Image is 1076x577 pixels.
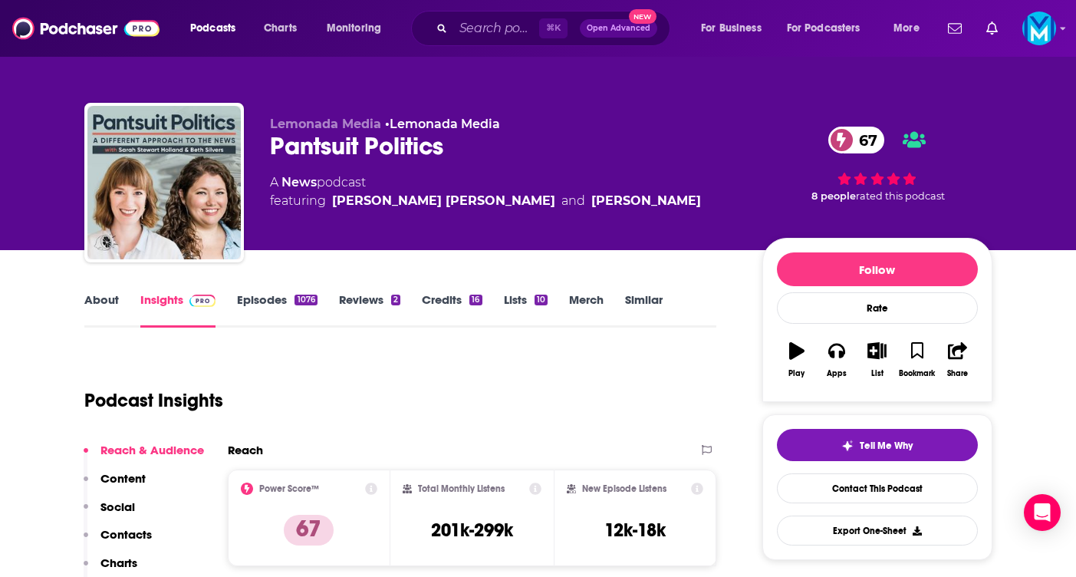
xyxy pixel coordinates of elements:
[190,18,235,39] span: Podcasts
[844,127,885,153] span: 67
[787,18,860,39] span: For Podcasters
[140,292,216,328] a: InsightsPodchaser Pro
[100,471,146,486] p: Content
[777,332,817,387] button: Play
[259,483,319,494] h2: Power Score™
[817,332,857,387] button: Apps
[295,295,317,305] div: 1076
[284,515,334,546] p: 67
[418,483,505,494] h2: Total Monthly Listens
[535,295,548,305] div: 10
[827,369,847,378] div: Apps
[690,16,781,41] button: open menu
[1022,12,1056,45] span: Logged in as katepacholek
[582,483,666,494] h2: New Episode Listens
[270,192,701,210] span: featuring
[893,18,920,39] span: More
[777,473,978,503] a: Contact This Podcast
[422,292,482,328] a: Credits16
[777,16,883,41] button: open menu
[385,117,500,131] span: •
[84,389,223,412] h1: Podcast Insights
[871,369,884,378] div: List
[580,19,657,38] button: Open AdvancedNew
[857,332,897,387] button: List
[453,16,539,41] input: Search podcasts, credits, & more...
[84,527,152,556] button: Contacts
[100,500,135,514] p: Social
[883,16,939,41] button: open menu
[264,18,297,39] span: Charts
[228,443,263,457] h2: Reach
[12,14,160,43] img: Podchaser - Follow, Share and Rate Podcasts
[569,292,604,328] a: Merch
[327,18,381,39] span: Monitoring
[179,16,255,41] button: open menu
[856,190,945,202] span: rated this podcast
[701,18,762,39] span: For Business
[339,292,400,328] a: Reviews2
[431,519,513,542] h3: 201k-299k
[237,292,317,328] a: Episodes1076
[1024,494,1061,531] div: Open Intercom Messenger
[100,556,137,570] p: Charts
[762,117,992,212] div: 67 8 peoplerated this podcast
[539,18,568,38] span: ⌘ K
[316,16,401,41] button: open menu
[254,16,306,41] a: Charts
[604,519,666,542] h3: 12k-18k
[777,292,978,324] div: Rate
[860,440,913,452] span: Tell Me Why
[100,443,204,457] p: Reach & Audience
[281,175,317,190] a: News
[84,471,146,500] button: Content
[811,190,856,202] span: 8 people
[942,15,968,41] a: Show notifications dropdown
[84,443,204,471] button: Reach & Audience
[980,15,1004,41] a: Show notifications dropdown
[504,292,548,328] a: Lists10
[937,332,977,387] button: Share
[897,332,937,387] button: Bookmark
[87,106,241,259] img: Pantsuit Politics
[947,369,968,378] div: Share
[591,192,701,210] a: Beth Silvers
[587,25,650,32] span: Open Advanced
[270,117,381,131] span: Lemonada Media
[390,117,500,131] a: Lemonada Media
[469,295,482,305] div: 16
[1022,12,1056,45] button: Show profile menu
[788,369,805,378] div: Play
[777,252,978,286] button: Follow
[828,127,885,153] a: 67
[84,500,135,528] button: Social
[561,192,585,210] span: and
[1022,12,1056,45] img: User Profile
[841,440,854,452] img: tell me why sparkle
[625,292,663,328] a: Similar
[189,295,216,307] img: Podchaser Pro
[332,192,555,210] a: Sarah Stewart Holland
[777,429,978,461] button: tell me why sparkleTell Me Why
[629,9,656,24] span: New
[100,527,152,542] p: Contacts
[270,173,701,210] div: A podcast
[391,295,400,305] div: 2
[84,292,119,328] a: About
[899,369,935,378] div: Bookmark
[777,516,978,546] button: Export One-Sheet
[426,11,685,46] div: Search podcasts, credits, & more...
